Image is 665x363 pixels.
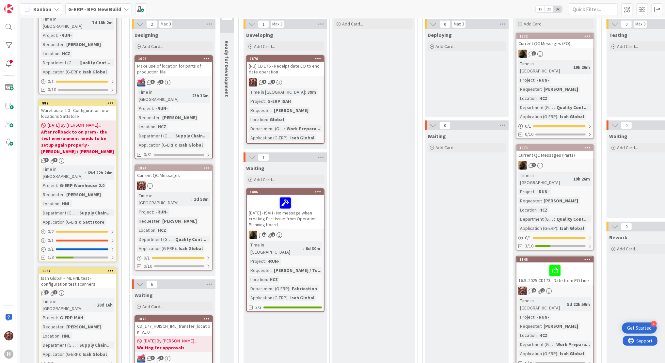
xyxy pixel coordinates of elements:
span: : [267,116,268,123]
span: : [557,350,558,357]
div: Open Get Started checklist, remaining modules: 4 [622,323,657,334]
div: Quality Cont... [174,236,208,243]
div: Application (G-ERP) [41,68,80,75]
div: 6d 30m [304,245,322,252]
span: [DATE] By [PERSON_NAME]... [48,122,101,129]
div: -RUN- [535,76,551,84]
div: [NB] CD 176 - Receipt date EO to end date operation [247,62,324,76]
div: Location [518,206,537,213]
div: Project [249,98,265,105]
div: 1870 [138,317,212,321]
a: 1872Current QC Messages (EO)NDTime in [GEOGRAPHIC_DATA]:19h 26mProject:-RUN-Requester:[PERSON_NAM... [516,33,594,139]
div: 7d 18h 2m [90,19,114,26]
span: 3 [53,158,57,162]
div: Location [41,332,59,339]
div: 4 [651,321,657,327]
a: 1406[DATE] - ISAH - No message when creating Part Issue from Operation Planning boardNDTime in [G... [246,188,325,312]
div: Application (G-ERP) [249,294,288,301]
img: Visit kanbanzone.com [4,4,13,13]
span: : [173,236,174,243]
div: -RUN- [535,313,551,321]
div: Make use of location for parts of production file [135,62,212,76]
div: 1134 [39,268,116,274]
input: Quick Filter... [569,3,618,15]
div: 114616.9 .2025 CD173 - Date from PO Line [516,257,594,285]
b: G-ERP - BFG New Build [68,6,121,12]
div: Department (G-ERP) [518,104,554,111]
div: Quality Cont... [78,59,112,66]
div: HCZ [268,276,279,283]
span: : [557,225,558,232]
div: G-ERP Warehouse 2.0 [58,182,106,189]
div: 19h 26m [572,175,592,182]
div: Isah Global [177,245,204,252]
div: Department (G-ERP) [518,215,554,223]
span: 3/10 [525,243,533,249]
span: : [541,86,542,93]
div: 1406[DATE] - ISAH - No message when creating Part Issue from Operation Planning board [247,189,324,229]
span: Add Card... [254,177,275,182]
span: : [94,301,95,308]
span: : [64,41,65,48]
span: 1 [159,80,164,84]
div: 1098Make use of location for parts of production file [135,56,212,76]
div: 1406 [250,190,324,194]
span: Add Card... [254,43,275,49]
span: 0 / 1 [48,246,54,253]
span: [DATE] By [PERSON_NAME]... [144,338,197,344]
div: HCZ [538,332,549,339]
span: 0/10 [48,86,56,93]
div: 1873 [519,146,594,150]
div: Work Prepara... [285,125,322,132]
div: 1873Current QC Messages (Parts) [516,145,594,159]
img: JK [4,331,13,340]
div: 1876 [247,56,324,62]
div: Supply Chain... [174,132,208,139]
div: JK [135,181,212,190]
div: Location [249,116,267,123]
div: Project [249,258,265,265]
div: 0/1 [39,236,116,245]
span: : [288,294,289,301]
div: Supply Chain... [78,341,112,349]
span: : [176,245,177,252]
div: Time in [GEOGRAPHIC_DATA] [137,192,191,206]
div: 887 [39,100,116,106]
span: : [89,19,90,26]
span: : [541,197,542,204]
div: Application (G-ERP) [41,218,80,226]
div: Quality Cont... [555,215,589,223]
span: : [534,188,535,195]
div: HCZ [60,50,72,57]
div: Requester [518,323,541,330]
div: Time in [GEOGRAPHIC_DATA] [518,60,571,74]
div: 887 [42,101,116,105]
div: Isah Global [558,225,586,232]
span: : [537,332,538,339]
div: 1874 [138,166,212,170]
span: 12 [262,232,266,237]
div: Time in [GEOGRAPHIC_DATA] [41,15,89,30]
span: 6 [150,80,155,84]
span: Kanban [33,5,51,13]
div: [PERSON_NAME] [542,197,580,204]
div: Global [268,116,286,123]
span: : [303,245,304,252]
span: 4 [271,80,275,84]
div: 1146 [519,257,594,262]
div: Warehouse 2.0 - Configuration new locations Sattstore [39,106,116,120]
div: [PERSON_NAME] [161,114,198,121]
div: ND [516,50,594,58]
div: Location [249,276,267,283]
span: : [289,285,290,292]
span: : [554,215,555,223]
span: : [57,182,58,189]
span: : [267,276,268,283]
span: : [554,104,555,111]
img: ND [249,231,257,239]
span: : [191,196,192,203]
span: : [534,76,535,84]
div: Time in [GEOGRAPHIC_DATA] [518,297,564,311]
div: 1872 [516,33,594,39]
a: 887Warehouse 2.0 - Configuration new locations Sattstore[DATE] By [PERSON_NAME]...After rollback ... [39,100,117,262]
